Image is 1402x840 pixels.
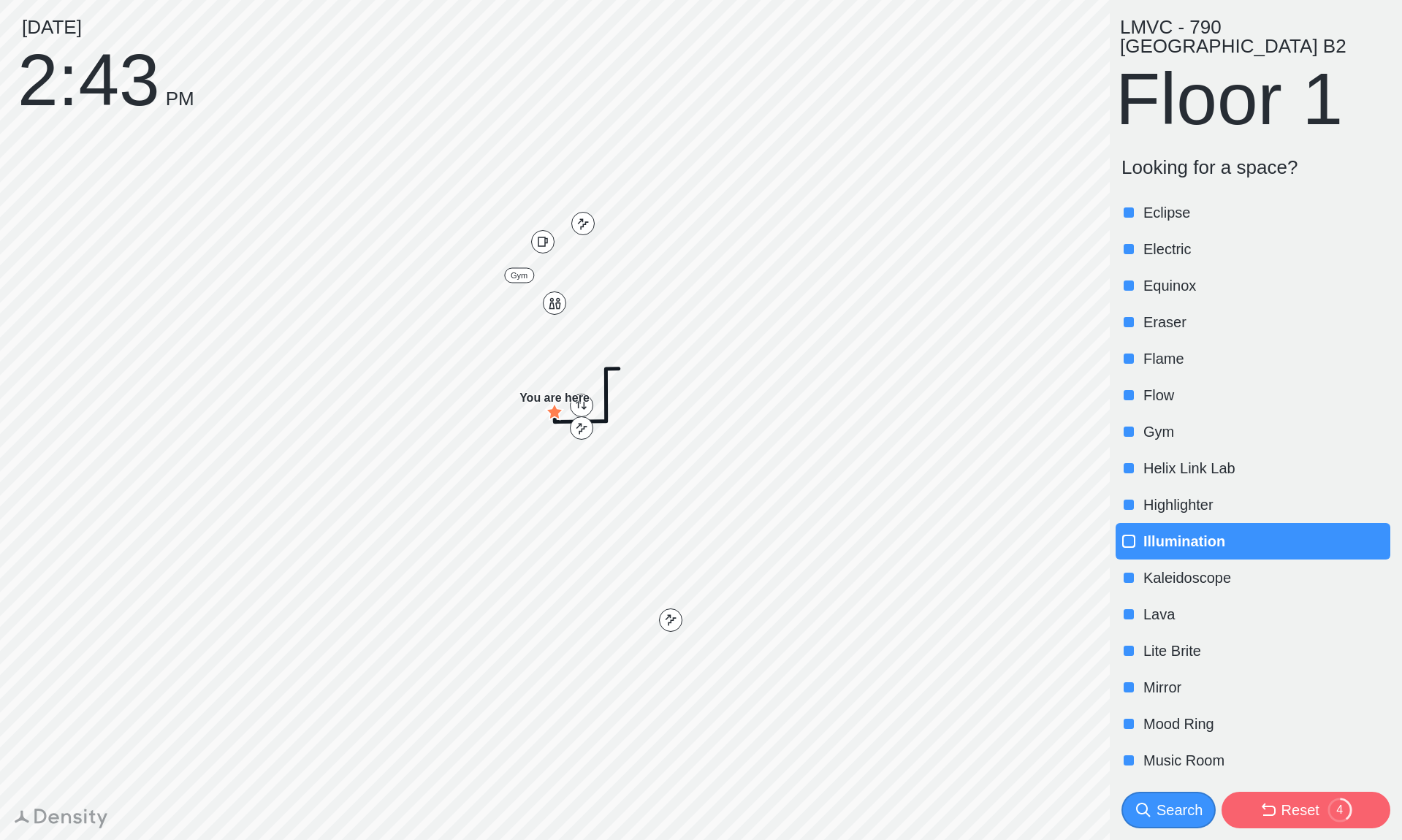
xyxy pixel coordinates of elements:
button: Reset4 [1222,792,1390,828]
p: Eraser [1143,312,1387,332]
p: Gym [1143,421,1387,442]
p: Mirror [1143,677,1387,698]
button: Search [1121,792,1216,828]
div: Reset [1281,800,1319,820]
p: Highlighter [1143,495,1387,515]
p: Flow [1143,385,1387,405]
p: Lava [1143,604,1387,625]
p: Music Room [1143,750,1387,771]
p: Looking for a space? [1121,156,1390,179]
div: Search [1157,800,1203,820]
p: Eclipse [1143,202,1387,223]
p: Electric [1143,239,1387,259]
div: 4 [1327,803,1353,817]
p: Mood Ring [1143,714,1387,734]
p: Helix Link Lab [1143,458,1387,478]
p: Equinox [1143,275,1387,296]
p: Kaleidoscope [1143,568,1387,588]
p: Flame [1143,348,1387,369]
p: Illumination [1143,531,1387,551]
p: Lite Brite [1143,641,1387,661]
